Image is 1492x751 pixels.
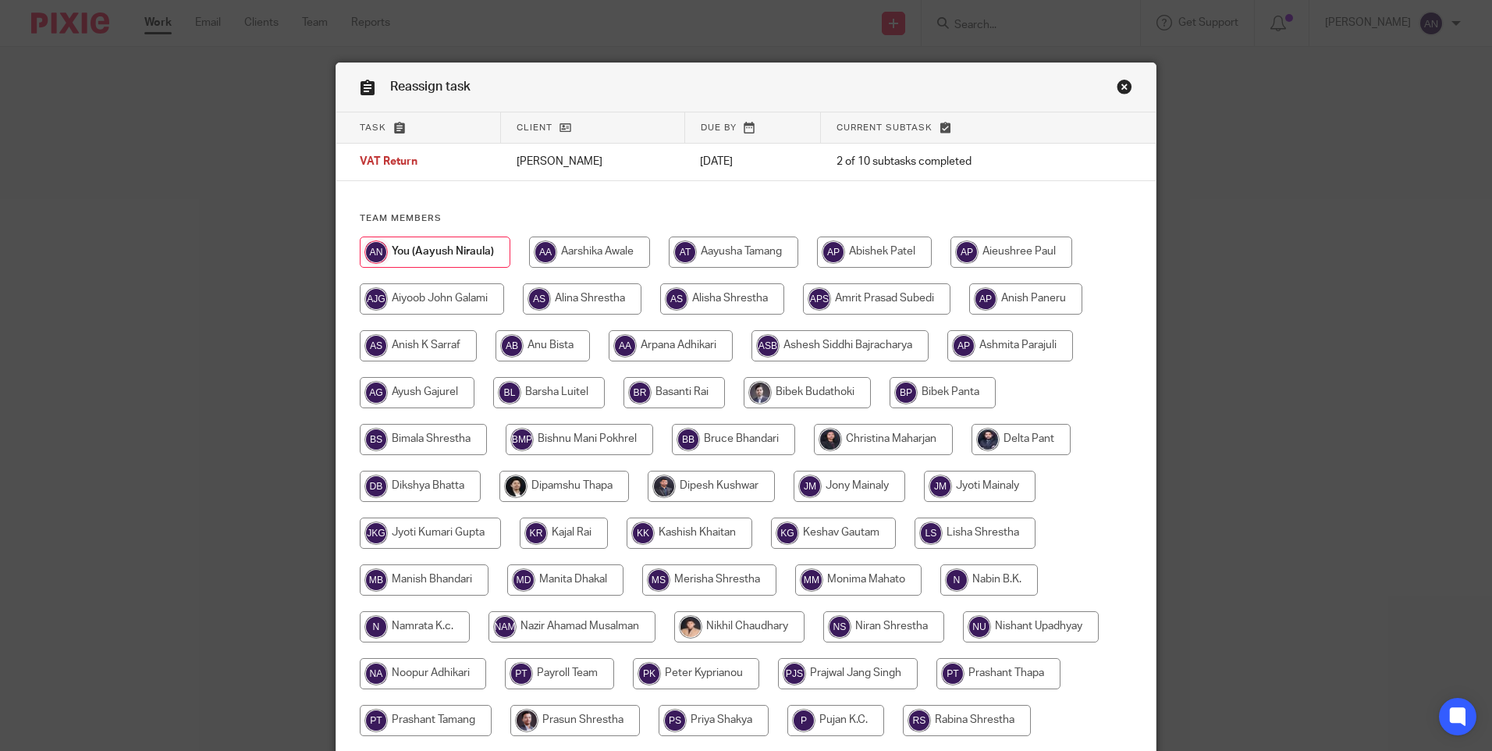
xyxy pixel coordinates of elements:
span: Current subtask [837,123,932,132]
h4: Team members [360,212,1132,225]
span: Reassign task [390,80,471,93]
p: [PERSON_NAME] [517,154,670,169]
td: 2 of 10 subtasks completed [821,144,1082,181]
span: Client [517,123,552,132]
a: Close this dialog window [1117,79,1132,100]
span: VAT Return [360,157,417,168]
span: Due by [701,123,737,132]
p: [DATE] [700,154,805,169]
span: Task [360,123,386,132]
